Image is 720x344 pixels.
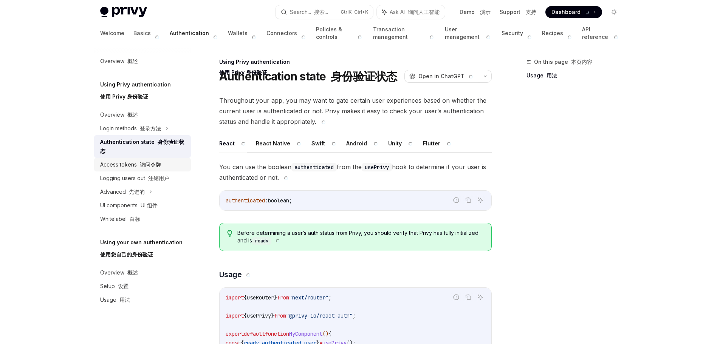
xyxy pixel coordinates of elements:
[100,187,145,196] div: Advanced
[475,292,485,302] button: Ask AI
[127,111,138,118] font: 概述
[148,175,169,181] font: 注销用户
[100,295,130,304] div: Usage
[100,174,169,183] div: Logging users out
[94,108,191,122] a: Overview 概述
[100,268,138,277] div: Overview
[445,24,492,42] a: User management
[141,202,158,208] font: UI 组件
[390,8,440,16] span: Ask AI
[100,160,161,169] div: Access tokens
[534,57,592,66] span: On this page
[362,163,392,171] code: usePrivy
[100,24,124,42] a: Welcome
[94,171,191,185] a: Logging users out 注销用户
[404,70,479,83] button: Open in ChatGPT
[100,124,161,133] div: Login methods
[460,8,491,16] a: Demo 演示
[290,8,328,17] div: Search...
[100,251,153,258] font: 使用您自己的身份验证
[100,201,158,210] div: UI components
[219,269,252,280] span: Usage
[265,197,268,204] span: :
[353,312,356,319] span: ;
[571,59,592,65] font: 本页内容
[226,197,265,204] span: authenticated
[94,135,191,158] a: Authentication state 身份验证状态
[256,134,302,152] button: React Native
[265,330,289,337] span: function
[277,294,289,301] span: from
[228,24,257,42] a: Wallets
[244,312,247,319] span: {
[388,134,414,152] button: Unity
[227,230,232,237] svg: Tip
[100,7,147,17] img: light logo
[286,312,353,319] span: "@privy-io/react-auth"
[276,5,373,19] button: Search... 搜索...CtrlK Ctrl+K
[226,330,244,337] span: export
[94,279,191,293] a: Setup 设置
[451,292,461,302] button: Report incorrect code
[219,162,492,183] span: You can use the boolean from the hook to determine if your user is authenticated or not.
[100,214,140,224] div: Whitelabel
[94,199,191,212] a: UI components UI 组件
[94,293,191,307] a: Usage 用法
[100,57,138,66] div: Overview
[100,93,148,100] font: 使用 Privy 身份验证
[100,238,183,262] h5: Using your own authentication
[127,58,138,64] font: 概述
[271,312,274,319] span: }
[551,8,590,16] span: Dashboard
[119,296,130,303] font: 用法
[118,283,129,289] font: 设置
[219,95,492,127] span: Throughout your app, you may want to gate certain user experiences based on whether the current u...
[129,188,145,195] font: 先进的
[408,9,440,15] font: 询问人工智能
[545,6,602,18] a: Dashboard
[268,197,289,204] span: boolean
[252,237,271,245] code: ready
[373,24,436,42] a: Transaction management
[100,137,186,156] div: Authentication state
[289,330,322,337] span: MyComponent
[314,9,328,15] font: 搜索...
[322,330,328,337] span: ()
[354,9,369,15] font: Ctrl+K
[170,24,219,42] a: Authentication
[608,6,620,18] button: Toggle dark mode
[94,266,191,279] a: Overview 概述
[219,69,267,76] font: 使用 Privy 身份验证
[542,24,573,42] a: Recipes
[266,24,307,42] a: Connectors
[526,69,626,82] a: Usage 用法
[274,312,286,319] span: from
[582,24,620,42] a: API reference
[480,9,491,15] font: 演示
[500,8,536,16] a: Support 支持
[463,195,473,205] button: Copy the contents from the code block
[133,24,161,42] a: Basics
[475,195,485,205] button: Ask AI
[226,312,244,319] span: import
[341,9,369,15] span: Ctrl K
[451,195,461,205] button: Report incorrect code
[328,330,331,337] span: {
[100,282,129,291] div: Setup
[140,125,161,131] font: 登录方法
[547,72,557,79] font: 用法
[423,134,452,152] button: Flutter
[94,54,191,68] a: Overview 概述
[94,212,191,226] a: Whitelabel 白标
[100,110,138,119] div: Overview
[418,73,474,80] span: Open in ChatGPT
[289,197,292,204] span: ;
[316,24,364,42] a: Policies & controls
[140,161,161,168] font: 访问令牌
[226,294,244,301] span: import
[502,24,533,42] a: Security
[331,69,397,83] font: 身份验证状态
[463,292,473,302] button: Copy the contents from the code block
[291,163,337,171] code: authenticated
[219,58,492,66] div: Using Privy authentication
